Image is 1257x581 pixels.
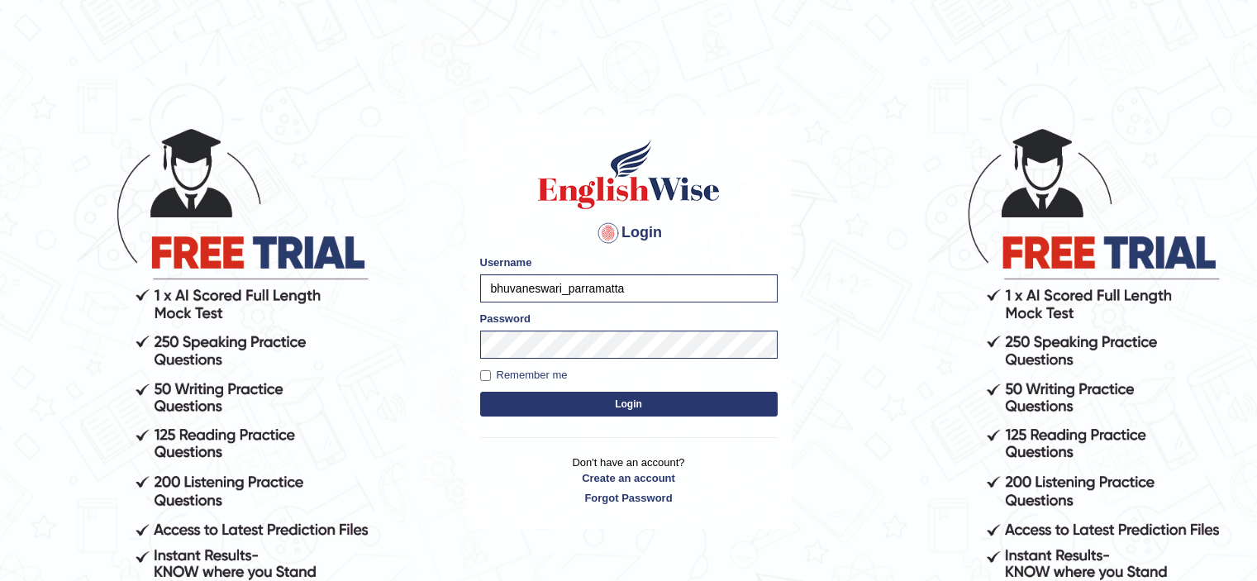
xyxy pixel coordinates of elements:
label: Password [480,311,531,326]
h4: Login [480,220,778,246]
p: Don't have an account? [480,455,778,506]
img: Logo of English Wise sign in for intelligent practice with AI [535,137,723,212]
button: Login [480,392,778,417]
input: Remember me [480,370,491,381]
label: Username [480,255,532,270]
label: Remember me [480,367,568,383]
a: Create an account [480,470,778,486]
a: Forgot Password [480,490,778,506]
